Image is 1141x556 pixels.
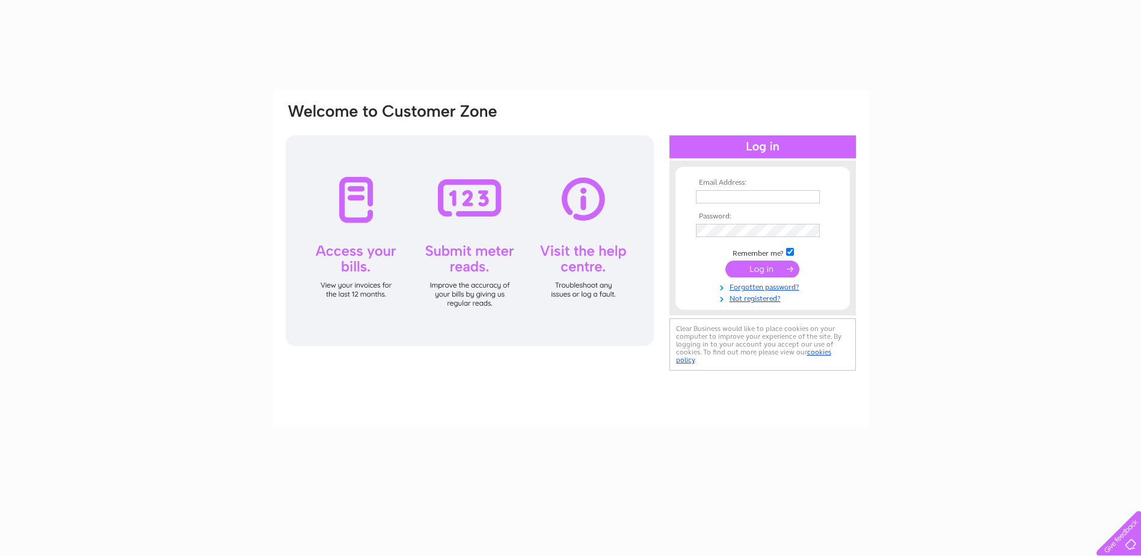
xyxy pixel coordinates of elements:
[693,212,832,221] th: Password:
[669,318,856,371] div: Clear Business would like to place cookies on your computer to improve your experience of the sit...
[676,348,831,364] a: cookies policy
[696,280,832,292] a: Forgotten password?
[693,246,832,258] td: Remember me?
[725,261,799,277] input: Submit
[693,179,832,187] th: Email Address:
[696,292,832,303] a: Not registered?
